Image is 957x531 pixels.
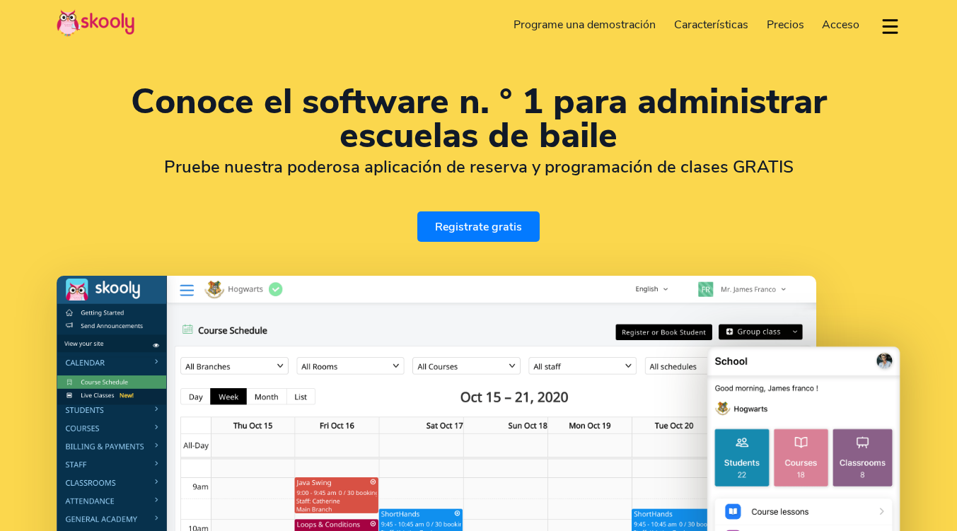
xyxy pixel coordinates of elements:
[767,17,804,33] span: Precios
[57,156,900,177] h2: Pruebe nuestra poderosa aplicación de reserva y programación de clases GRATIS
[813,13,869,36] a: Acceso
[665,13,758,36] a: Características
[417,211,540,242] a: Registrate gratis
[57,85,900,153] h1: Conoce el software n. ° 1 para administrar escuelas de baile
[822,17,859,33] span: Acceso
[57,9,134,37] img: Skooly
[758,13,813,36] a: Precios
[880,10,900,42] button: dropdown menu
[505,13,666,36] a: Programe una demostración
